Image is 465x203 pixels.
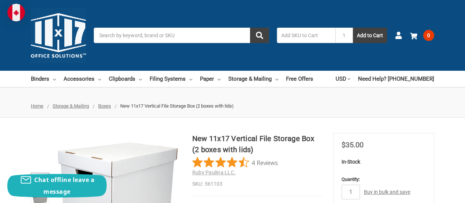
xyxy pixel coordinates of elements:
span: $35.00 [341,140,364,149]
a: 0 [410,26,434,45]
a: Need Help? [PHONE_NUMBER] [358,71,434,87]
a: Paper [200,71,221,87]
a: Boxes [98,103,111,109]
a: USD [336,71,350,87]
span: Chat offline leave a message [34,176,94,196]
p: In-Stock [341,158,426,166]
a: Storage & Mailing [228,71,278,87]
input: Search by keyword, brand or SKU [94,28,269,43]
span: 4 Reviews [252,157,278,168]
a: Ruby Paulina LLC. [192,169,236,175]
a: Filing Systems [150,71,192,87]
img: 11x17.com [31,8,86,63]
span: New 11x17 Vertical File Storage Box (2 boxes with lids) [120,103,234,109]
img: duty and tax information for Canada [7,4,25,21]
a: Free Offers [286,71,313,87]
a: Accessories [64,71,101,87]
dd: 561103 [192,180,321,188]
input: Add SKU to Cart [277,28,335,43]
a: Storage & Mailing [53,103,89,109]
span: 0 [423,30,434,41]
h1: New 11x17 Vertical File Storage Box (2 boxes with lids) [192,133,321,155]
a: Buy in bulk and save [364,189,410,195]
a: Home [31,103,43,109]
a: Binders [31,71,56,87]
button: Add to Cart [353,28,387,43]
a: Clipboards [109,71,142,87]
dt: SKU: [192,180,203,188]
label: Quantity: [341,176,426,183]
button: Chat offline leave a message [7,174,107,197]
button: Rated 4.5 out of 5 stars from 4 reviews. Jump to reviews. [192,157,278,168]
